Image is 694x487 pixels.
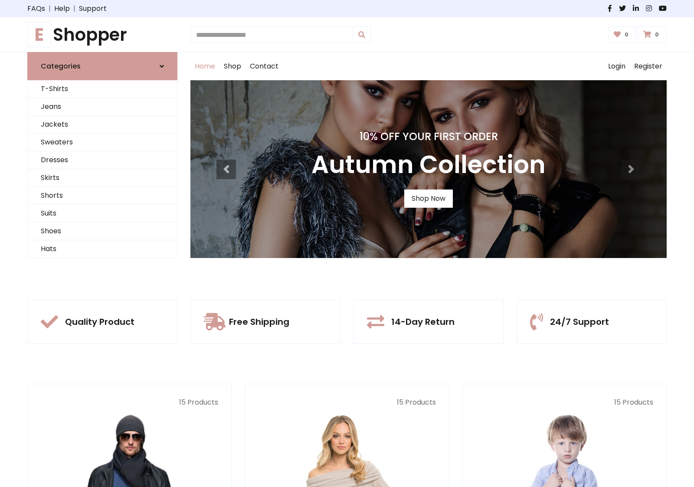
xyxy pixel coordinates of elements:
a: Shorts [28,187,177,205]
a: EShopper [27,24,177,45]
h1: Shopper [27,24,177,45]
span: | [45,3,54,14]
a: Shop Now [404,190,453,208]
a: Jeans [28,98,177,116]
a: Suits [28,205,177,222]
h3: Autumn Collection [311,150,546,179]
h5: Quality Product [65,317,134,327]
a: FAQs [27,3,45,14]
a: T-Shirts [28,80,177,98]
span: 0 [653,31,661,39]
a: Hats [28,240,177,258]
a: Skirts [28,169,177,187]
h4: 10% Off Your First Order [311,131,546,143]
a: 0 [608,26,636,43]
span: 0 [622,31,631,39]
h5: 24/7 Support [550,317,609,327]
a: Help [54,3,70,14]
p: 15 Products [41,397,218,408]
a: Home [190,52,219,80]
a: Sweaters [28,134,177,151]
p: 15 Products [476,397,653,408]
a: Support [79,3,107,14]
a: Categories [27,52,177,80]
a: Register [630,52,667,80]
h5: Free Shipping [229,317,289,327]
h5: 14-Day Return [391,317,455,327]
p: 15 Products [258,397,435,408]
a: Shop [219,52,246,80]
span: | [70,3,79,14]
a: Shoes [28,222,177,240]
a: Contact [246,52,283,80]
span: E [27,22,51,47]
a: Login [604,52,630,80]
a: Dresses [28,151,177,169]
h6: Categories [41,62,81,70]
a: Jackets [28,116,177,134]
a: 0 [638,26,667,43]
